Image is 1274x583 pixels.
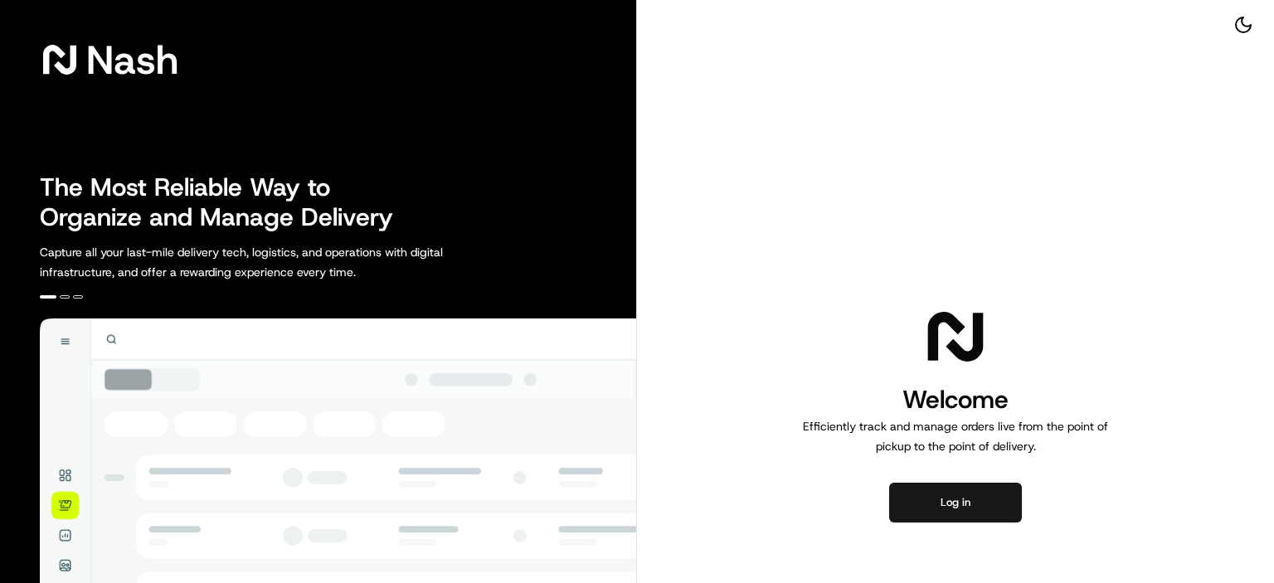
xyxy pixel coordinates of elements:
[86,43,178,76] span: Nash
[889,483,1022,522] button: Log in
[796,383,1115,416] h1: Welcome
[40,172,411,232] h2: The Most Reliable Way to Organize and Manage Delivery
[796,416,1115,456] p: Efficiently track and manage orders live from the point of pickup to the point of delivery.
[40,242,518,282] p: Capture all your last-mile delivery tech, logistics, and operations with digital infrastructure, ...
